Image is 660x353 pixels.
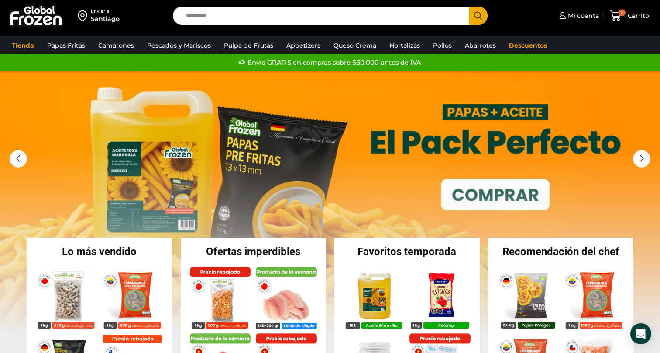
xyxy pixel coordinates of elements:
a: Appetizers [282,37,325,54]
h2: Favoritos temporada [334,246,480,257]
a: Papas Fritas [43,37,89,54]
a: Pulpa de Frutas [220,37,278,54]
div: Santiago [91,14,120,23]
div: Previous slide [10,150,27,168]
a: Abarrotes [461,37,500,54]
img: address-field-icon.svg [78,8,91,23]
div: Enviar a [91,8,120,14]
a: Tienda [7,37,38,54]
a: Mi cuenta [557,7,599,24]
div: Next slide [633,150,650,168]
a: Hortalizas [385,37,424,54]
span: 2 [619,9,626,16]
a: Pollos [429,37,456,54]
a: Camarones [94,37,138,54]
h2: Ofertas imperdibles [181,246,326,257]
div: Open Intercom Messenger [630,323,651,344]
a: Descuentos [505,37,551,54]
a: Queso Crema [329,37,381,54]
a: 2 Carrito [608,6,651,26]
span: Mi cuenta [566,11,599,20]
a: Pescados y Mariscos [143,37,215,54]
h2: Lo más vendido [27,246,172,257]
button: Search button [469,7,488,25]
h2: Recomendación del chef [488,246,634,257]
span: Carrito [626,11,649,20]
